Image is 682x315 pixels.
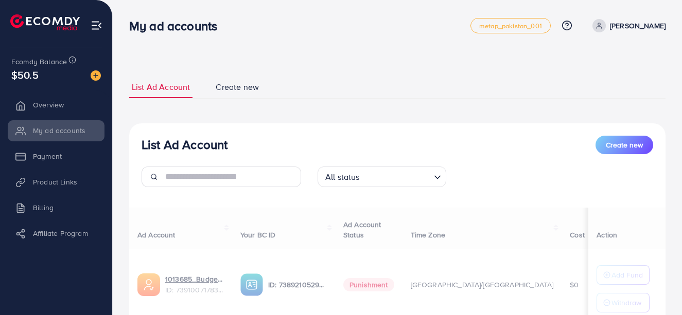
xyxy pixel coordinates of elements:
input: Search for option [363,168,430,184]
span: All status [323,170,362,184]
a: [PERSON_NAME] [588,19,666,32]
span: metap_pakistan_001 [479,23,542,29]
p: [PERSON_NAME] [610,20,666,32]
h3: List Ad Account [142,137,228,152]
img: menu [91,20,102,31]
img: logo [10,14,80,30]
span: Ecomdy Balance [11,57,67,67]
span: Create new [606,140,643,150]
h3: My ad accounts [129,18,225,33]
button: Create new [596,136,653,154]
a: metap_pakistan_001 [470,18,551,33]
div: Search for option [318,166,446,187]
span: $50.5 [11,67,39,82]
span: List Ad Account [132,81,190,93]
img: image [91,70,101,81]
span: Create new [216,81,259,93]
